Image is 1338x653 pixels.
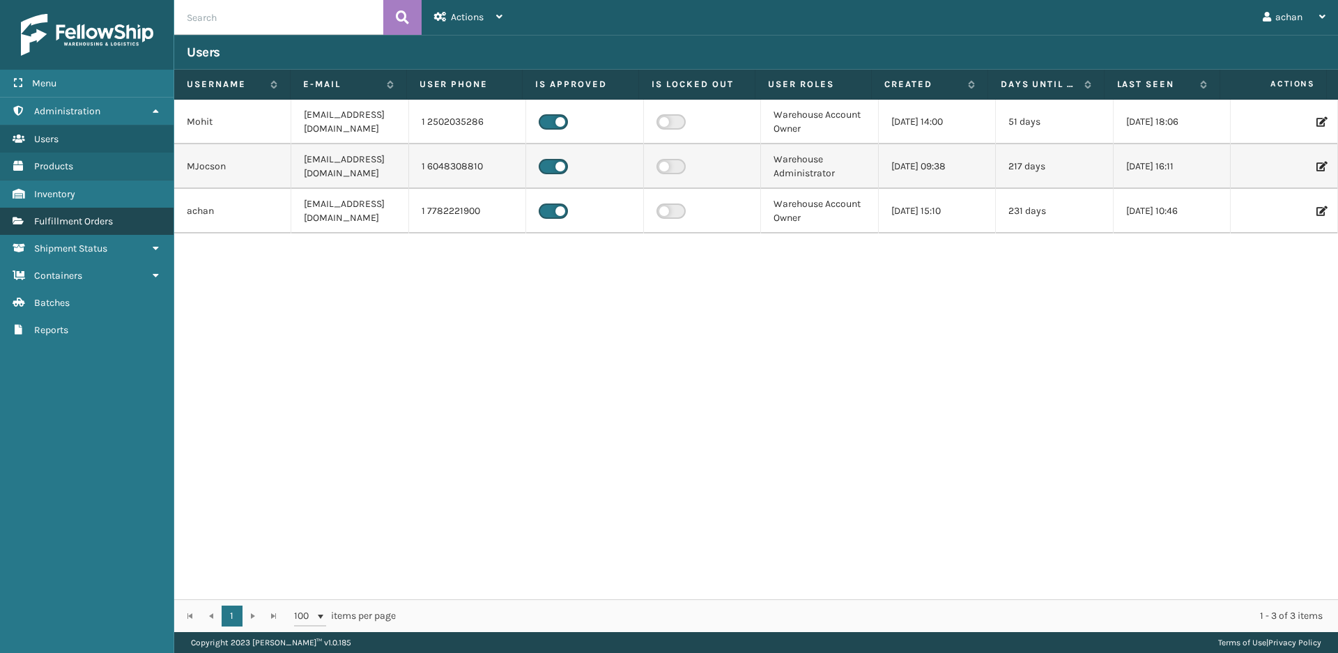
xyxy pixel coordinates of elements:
[294,609,315,623] span: 100
[34,105,100,117] span: Administration
[409,100,526,144] td: 1 2502035286
[34,297,70,309] span: Batches
[187,78,263,91] label: Username
[34,270,82,282] span: Containers
[652,78,742,91] label: Is Locked Out
[1218,632,1321,653] div: |
[535,78,626,91] label: Is Approved
[1316,206,1325,216] i: Edit
[761,189,878,233] td: Warehouse Account Owner
[761,144,878,189] td: Warehouse Administrator
[996,144,1113,189] td: 217 days
[1316,162,1325,171] i: Edit
[294,606,396,627] span: items per page
[174,100,291,144] td: Mohit
[34,243,107,254] span: Shipment Status
[1001,78,1077,91] label: Days until password expires
[291,144,408,189] td: [EMAIL_ADDRESS][DOMAIN_NAME]
[1268,638,1321,647] a: Privacy Policy
[451,11,484,23] span: Actions
[187,44,220,61] h3: Users
[291,189,408,233] td: [EMAIL_ADDRESS][DOMAIN_NAME]
[409,189,526,233] td: 1 7782221900
[996,189,1113,233] td: 231 days
[1114,144,1231,189] td: [DATE] 16:11
[303,78,380,91] label: E-mail
[222,606,243,627] a: 1
[1316,117,1325,127] i: Edit
[879,100,996,144] td: [DATE] 14:00
[409,144,526,189] td: 1 6048308810
[34,324,68,336] span: Reports
[1224,72,1323,95] span: Actions
[21,14,153,56] img: logo
[761,100,878,144] td: Warehouse Account Owner
[996,100,1113,144] td: 51 days
[1114,100,1231,144] td: [DATE] 18:06
[174,189,291,233] td: achan
[1114,189,1231,233] td: [DATE] 10:46
[34,188,75,200] span: Inventory
[879,144,996,189] td: [DATE] 09:38
[415,609,1323,623] div: 1 - 3 of 3 items
[1117,78,1194,91] label: Last Seen
[191,632,351,653] p: Copyright 2023 [PERSON_NAME]™ v 1.0.185
[768,78,859,91] label: User Roles
[34,160,73,172] span: Products
[34,133,59,145] span: Users
[291,100,408,144] td: [EMAIL_ADDRESS][DOMAIN_NAME]
[884,78,961,91] label: Created
[32,77,56,89] span: Menu
[879,189,996,233] td: [DATE] 15:10
[34,215,113,227] span: Fulfillment Orders
[1218,638,1266,647] a: Terms of Use
[420,78,510,91] label: User phone
[174,144,291,189] td: MJocson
